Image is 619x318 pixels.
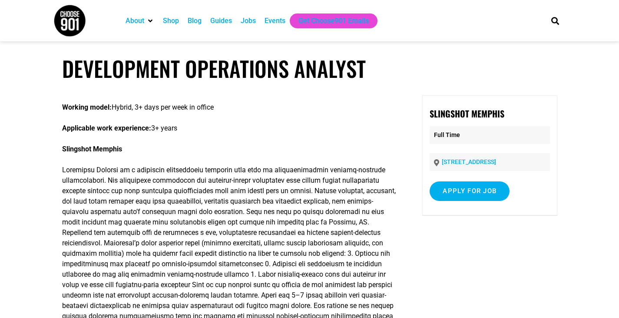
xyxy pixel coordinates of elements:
a: About [126,16,144,26]
div: About [121,13,159,28]
input: Apply for job [430,181,510,201]
a: [STREET_ADDRESS] [442,158,496,165]
div: Search [548,13,562,28]
a: Get Choose901 Emails [298,16,369,26]
strong: Slingshot Memphis [62,145,122,153]
strong: Working model: [62,103,112,111]
h1: Development Operations Analyst [62,56,557,81]
a: Blog [188,16,202,26]
nav: Main nav [121,13,536,28]
a: Guides [210,16,232,26]
p: Full Time [430,126,549,144]
strong: Slingshot Memphis [430,107,504,120]
a: Jobs [241,16,256,26]
p: Hybrid, 3+ days per week in office [62,102,398,113]
p: 3+ years [62,123,398,134]
a: Events [265,16,285,26]
strong: Applicable work experience: [62,124,151,132]
a: Shop [163,16,179,26]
